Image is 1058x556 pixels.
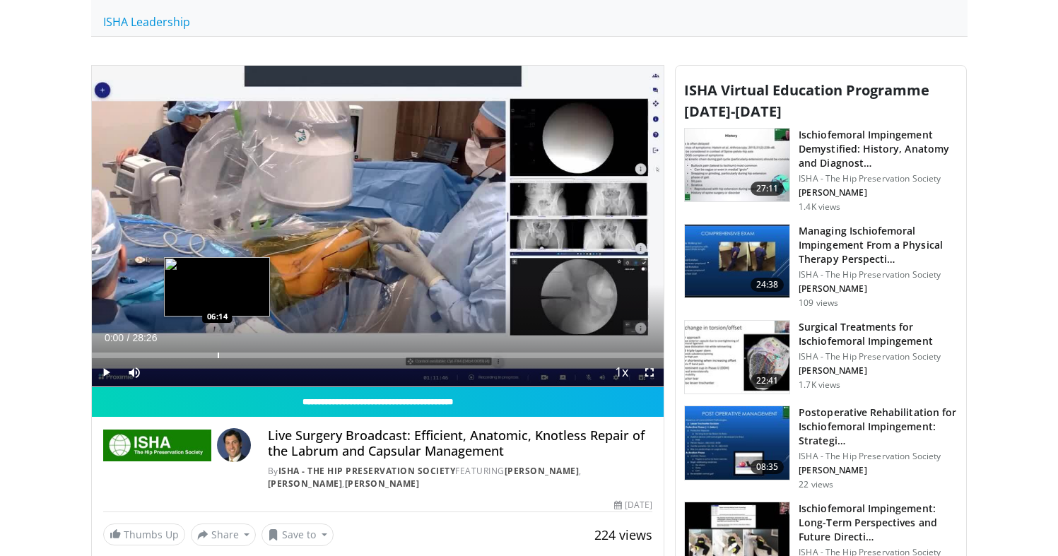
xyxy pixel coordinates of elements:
[268,478,343,490] a: [PERSON_NAME]
[799,365,958,377] p: [PERSON_NAME]
[685,225,789,298] img: 95712aa8-8375-475e-a638-41ca79c2915a.150x105_q85_crop-smart_upscale.jpg
[103,524,185,545] a: Thumbs Up
[799,283,958,295] p: [PERSON_NAME]
[607,358,635,386] button: Playback Rate
[685,321,789,394] img: 3059f0aa-5484-4a7c-bd2a-a1ad631ef7c8.150x105_q85_crop-smart_upscale.jpg
[685,406,789,480] img: f1560e1f-fb7a-49a7-808b-57d6ee8556f4.150x105_q85_crop-smart_upscale.jpg
[91,7,202,37] a: ISHA Leadership
[751,278,784,292] span: 24:38
[635,358,664,386] button: Fullscreen
[799,502,958,544] h3: Ischiofemoral Impingement: Long-Term Perspectives and Future Directi…
[278,465,456,477] a: ISHA - The Hip Preservation Society
[751,374,784,388] span: 22:41
[799,320,958,348] h3: Surgical Treatments for Ischiofemoral Impingement
[268,428,652,459] h4: Live Surgery Broadcast: Efficient, Anatomic, Knotless Repair of the Labrum and Capsular Management
[684,320,958,395] a: 22:41 Surgical Treatments for Ischiofemoral Impingement ISHA - The Hip Preservation Society [PERS...
[92,353,664,358] div: Progress Bar
[799,269,958,280] p: ISHA - The Hip Preservation Society
[132,332,157,343] span: 28:26
[684,128,958,213] a: 27:11 Ischiofemoral Impingement Demystified: History, Anatomy and Diagnost… ISHA - The Hip Preser...
[799,465,958,476] p: [PERSON_NAME]
[268,465,652,490] div: By FEATURING , ,
[261,524,334,546] button: Save to
[191,524,257,546] button: Share
[164,257,270,317] img: image.jpeg
[751,460,784,474] span: 08:35
[799,173,958,184] p: ISHA - The Hip Preservation Society
[685,129,789,202] img: 55b46b63-4dcc-421b-b535-c1d8a9681320.150x105_q85_crop-smart_upscale.jpg
[751,182,784,196] span: 27:11
[105,332,124,343] span: 0:00
[345,478,420,490] a: [PERSON_NAME]
[799,224,958,266] h3: Managing Ischiofemoral Impingement From a Physical Therapy Perspecti…
[103,428,211,462] img: ISHA - The Hip Preservation Society
[684,224,958,309] a: 24:38 Managing Ischiofemoral Impingement From a Physical Therapy Perspecti… ISHA - The Hip Preser...
[614,499,652,511] div: [DATE]
[799,128,958,170] h3: Ischiofemoral Impingement Demystified: History, Anatomy and Diagnost…
[799,479,833,490] p: 22 views
[799,379,840,391] p: 1.7K views
[505,465,580,477] a: [PERSON_NAME]
[120,358,148,386] button: Mute
[127,332,130,343] span: /
[684,406,958,490] a: 08:35 Postoperative Rehabilitation for Ischiofemoral Impingement: Strategi… ISHA - The Hip Preser...
[217,428,251,462] img: Avatar
[594,526,652,543] span: 224 views
[799,351,958,362] p: ISHA - The Hip Preservation Society
[92,66,664,388] video-js: Video Player
[799,406,958,448] h3: Postoperative Rehabilitation for Ischiofemoral Impingement: Strategi…
[799,187,958,199] p: [PERSON_NAME]
[799,451,958,462] p: ISHA - The Hip Preservation Society
[92,358,120,386] button: Play
[799,201,840,213] p: 1.4K views
[799,297,838,309] p: 109 views
[684,81,929,121] span: ISHA Virtual Education Programme [DATE]-[DATE]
